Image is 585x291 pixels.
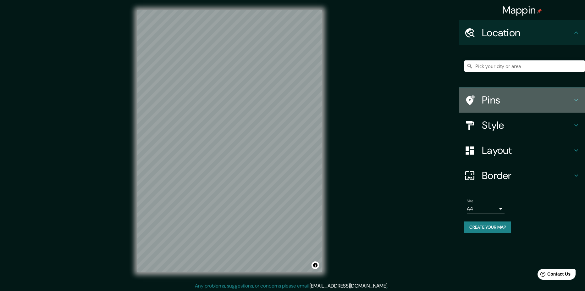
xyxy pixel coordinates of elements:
[459,163,585,188] div: Border
[467,199,473,204] label: Size
[482,94,572,106] h4: Pins
[459,20,585,45] div: Location
[459,113,585,138] div: Style
[459,138,585,163] div: Layout
[537,8,542,14] img: pin-icon.png
[464,60,585,72] input: Pick your city or area
[464,221,511,233] button: Create your map
[482,26,572,39] h4: Location
[482,119,572,132] h4: Style
[137,10,322,272] canvas: Map
[388,282,389,290] div: .
[482,144,572,157] h4: Layout
[482,169,572,182] h4: Border
[389,282,390,290] div: .
[310,283,387,289] a: [EMAIL_ADDRESS][DOMAIN_NAME]
[312,261,319,269] button: Toggle attribution
[502,4,542,16] h4: Mappin
[529,266,578,284] iframe: Help widget launcher
[459,87,585,113] div: Pins
[467,204,505,214] div: A4
[195,282,388,290] p: Any problems, suggestions, or concerns please email .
